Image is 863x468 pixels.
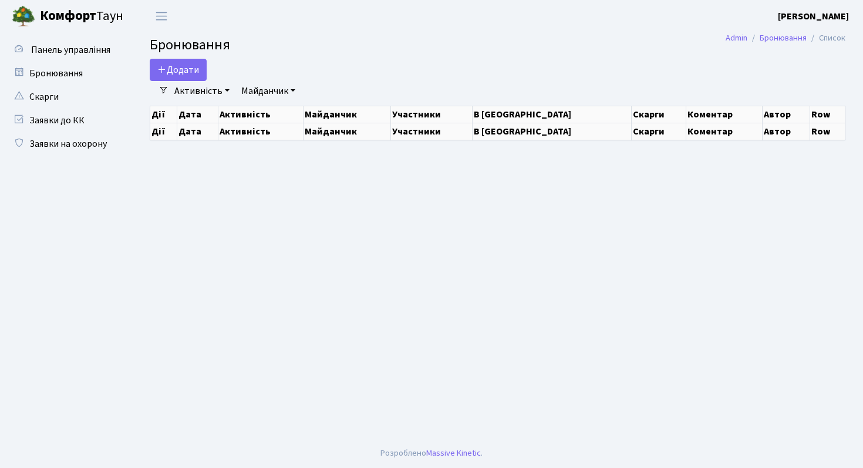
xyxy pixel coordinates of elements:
[763,123,810,140] th: Автор
[6,62,123,85] a: Бронювання
[218,123,304,140] th: Активність
[177,106,218,123] th: Дата
[218,106,304,123] th: Активність
[473,123,632,140] th: В [GEOGRAPHIC_DATA]
[708,26,863,50] nav: breadcrumb
[807,32,845,45] li: Список
[810,123,845,140] th: Row
[147,6,176,26] button: Переключити навігацію
[40,6,96,25] b: Комфорт
[177,123,218,140] th: Дата
[426,447,481,459] a: Massive Kinetic
[304,106,391,123] th: Майданчик
[40,6,123,26] span: Таун
[473,106,632,123] th: В [GEOGRAPHIC_DATA]
[31,43,110,56] span: Панель управління
[390,106,472,123] th: Участники
[6,38,123,62] a: Панель управління
[778,10,849,23] b: [PERSON_NAME]
[686,123,763,140] th: Коментар
[390,123,472,140] th: Участники
[6,85,123,109] a: Скарги
[763,106,810,123] th: Автор
[726,32,747,44] a: Admin
[686,106,763,123] th: Коментар
[150,123,177,140] th: Дії
[760,32,807,44] a: Бронювання
[170,81,234,101] a: Активність
[631,106,686,123] th: Скарги
[6,109,123,132] a: Заявки до КК
[12,5,35,28] img: logo.png
[631,123,686,140] th: Скарги
[810,106,845,123] th: Row
[237,81,300,101] a: Майданчик
[150,106,177,123] th: Дії
[6,132,123,156] a: Заявки на охорону
[778,9,849,23] a: [PERSON_NAME]
[150,59,207,81] button: Додати
[380,447,483,460] div: Розроблено .
[304,123,391,140] th: Майданчик
[150,35,230,55] span: Бронювання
